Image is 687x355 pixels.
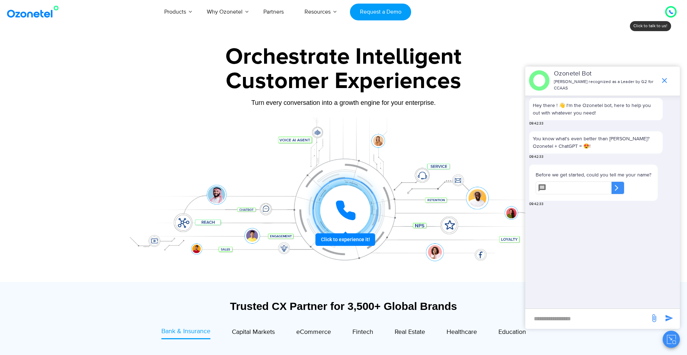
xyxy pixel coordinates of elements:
[554,69,657,79] p: Ozonetel Bot
[352,328,373,336] span: Fintech
[120,45,567,68] div: Orchestrate Intelligent
[529,70,550,91] img: header
[232,328,275,336] span: Capital Markets
[536,171,651,179] p: Before we get started, could you tell me your name?
[395,328,425,336] span: Real Estate
[350,4,411,20] a: Request a Demo
[663,331,680,348] button: Close chat
[296,327,331,339] a: eCommerce
[529,201,544,207] span: 09:42:33
[352,327,373,339] a: Fintech
[161,327,210,335] span: Bank & Insurance
[296,328,331,336] span: eCommerce
[533,135,659,150] p: You know what's even better than [PERSON_NAME]? Ozonetel + ChatGPT = 😍!
[498,327,526,339] a: Education
[447,328,477,336] span: Healthcare
[123,300,564,312] div: Trusted CX Partner for 3,500+ Global Brands
[395,327,425,339] a: Real Estate
[161,327,210,339] a: Bank & Insurance
[232,327,275,339] a: Capital Markets
[498,328,526,336] span: Education
[120,99,567,107] div: Turn every conversation into a growth engine for your enterprise.
[447,327,477,339] a: Healthcare
[662,311,676,325] span: send message
[554,79,657,92] p: [PERSON_NAME] recognized as a Leader by G2 for CCAAS
[529,154,544,160] span: 09:42:33
[120,64,567,98] div: Customer Experiences
[529,121,544,126] span: 09:42:33
[647,311,661,325] span: send message
[529,312,646,325] div: new-msg-input
[533,102,659,117] p: Hey there ! 👋 I'm the Ozonetel bot, here to help you out with whatever you need!
[657,73,672,88] span: end chat or minimize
